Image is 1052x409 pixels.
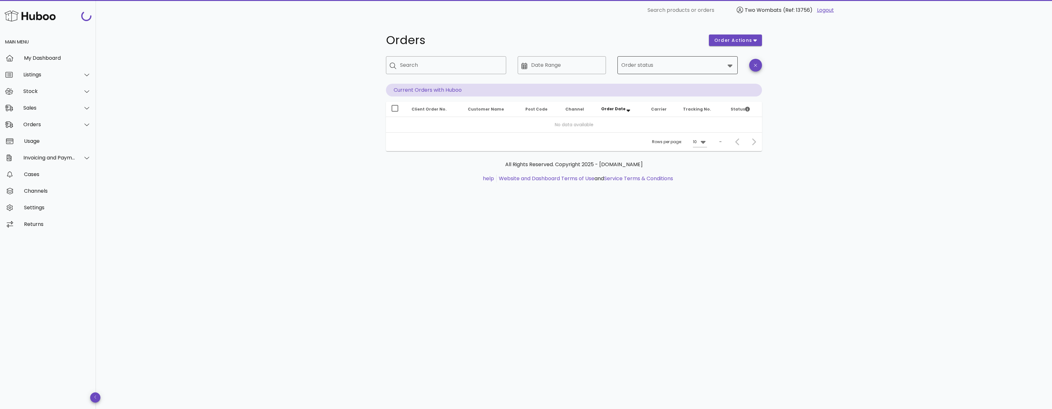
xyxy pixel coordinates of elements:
[693,137,707,147] div: 10Rows per page:
[23,155,75,161] div: Invoicing and Payments
[468,106,504,112] span: Customer Name
[4,9,56,23] img: Huboo Logo
[24,138,91,144] div: Usage
[386,117,762,132] td: No data available
[678,102,726,117] th: Tracking No.
[412,106,447,112] span: Client Order No.
[499,175,594,182] a: Website and Dashboard Terms of Use
[483,175,494,182] a: help
[560,102,596,117] th: Channel
[565,106,584,112] span: Channel
[652,133,707,151] div: Rows per page:
[23,72,75,78] div: Listings
[714,37,752,44] span: order actions
[24,188,91,194] div: Channels
[783,6,813,14] span: (Ref: 13756)
[24,221,91,227] div: Returns
[683,106,711,112] span: Tracking No.
[497,175,673,182] li: and
[463,102,520,117] th: Customer Name
[745,6,781,14] span: Two Wombats
[817,6,834,14] a: Logout
[726,102,762,117] th: Status
[24,171,91,177] div: Cases
[604,175,673,182] a: Service Terms & Conditions
[520,102,560,117] th: Post Code
[709,35,762,46] button: order actions
[731,106,750,112] span: Status
[651,106,667,112] span: Carrier
[24,55,91,61] div: My Dashboard
[525,106,547,112] span: Post Code
[601,106,625,112] span: Order Date
[693,139,697,145] div: 10
[23,121,75,127] div: Orders
[719,139,722,145] div: –
[386,84,762,96] p: Current Orders with Huboo
[23,88,75,94] div: Stock
[596,102,646,117] th: Order Date: Sorted descending. Activate to remove sorting.
[24,204,91,211] div: Settings
[406,102,463,117] th: Client Order No.
[386,35,701,46] h1: Orders
[23,105,75,111] div: Sales
[646,102,678,117] th: Carrier
[617,56,738,74] div: Order status
[391,161,757,168] p: All Rights Reserved. Copyright 2025 - [DOMAIN_NAME]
